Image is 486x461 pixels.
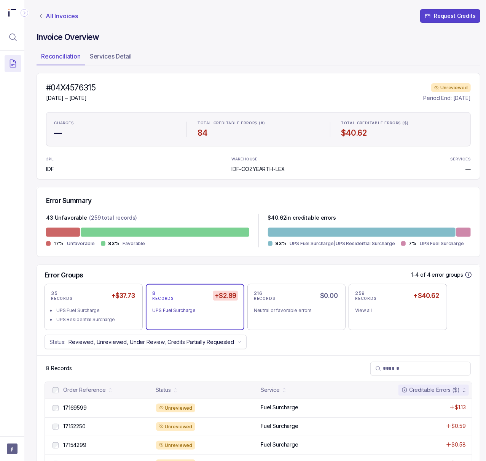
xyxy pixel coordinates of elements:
input: checkbox-checkbox [53,442,59,448]
button: Request Credits [420,9,480,23]
p: Favorable [123,240,145,247]
p: RECORDS [254,296,275,301]
p: $1.13 [455,404,466,411]
p: 43 Unfavorable [46,214,87,223]
div: Unreviewed [156,441,196,450]
p: 8 [152,290,156,296]
p: (259 total records) [89,214,137,223]
a: Link All Invoices [37,12,80,20]
div: Unreviewed [156,404,196,413]
div: UPS Residential Surcharge [56,316,135,323]
div: Unreviewed [431,83,471,92]
p: SERVICES [451,157,471,162]
p: Fuel Surcharge [261,422,298,430]
p: 1-4 of 4 [411,271,432,279]
p: RECORDS [355,296,376,301]
button: Menu Icon Button MagnifyingGlassIcon [5,29,21,46]
h4: — [54,128,176,138]
div: Order Reference [63,386,106,394]
h5: Error Groups [45,271,83,279]
li: Statistic CHARGES [49,116,180,143]
p: $0.58 [452,441,466,448]
div: Collapse Icon [20,8,29,17]
p: 93% [276,241,287,247]
li: Statistic TOTAL CREDITABLE ERRORS ($) [336,116,467,143]
p: Period End: [DATE] [424,94,471,102]
p: 7% [409,241,417,247]
li: Statistic TOTAL CREDITABLE ERRORS (#) [193,116,324,143]
p: 8 Records [46,364,72,372]
div: Neutral or favorable errors [254,307,333,314]
div: View all [355,307,434,314]
input: checkbox-checkbox [53,424,59,430]
input: checkbox-checkbox [53,387,59,393]
div: UPS Fuel Surcharge [152,307,231,314]
div: Creditable Errors ($) [402,386,460,394]
p: Reconciliation [41,52,81,61]
p: error groups [432,271,463,279]
p: CHARGES [54,121,74,125]
p: TOTAL CREDITABLE ERRORS ($) [341,121,409,125]
p: WAREHOUSE [231,157,258,162]
button: User initials [7,444,18,454]
h5: +$2.89 [213,291,238,301]
button: Menu Icon Button DocumentTextIcon [5,55,21,72]
h5: Error Summary [46,196,91,205]
div: Unreviewed [156,422,196,431]
p: 35 [51,290,57,296]
h4: Invoice Overview [37,32,480,43]
p: UPS Fuel Surcharge [420,240,464,247]
h5: $0.00 [319,291,339,301]
li: Tab Services Detail [85,50,137,65]
div: Status [156,386,171,394]
p: 17169599 [63,404,87,412]
p: 17152250 [63,423,86,430]
p: Fuel Surcharge [261,441,298,448]
p: Status: [49,338,65,346]
li: Tab Reconciliation [37,50,85,65]
p: IDF [46,165,66,173]
h5: +$40.62 [412,291,440,301]
p: 216 [254,290,263,296]
p: $0.59 [452,422,466,430]
input: checkbox-checkbox [53,405,59,411]
p: IDF-COZYEARTH-LEX [231,165,285,173]
p: RECORDS [152,296,174,301]
p: [DATE] – [DATE] [46,94,96,102]
h4: #04X4576315 [46,82,96,93]
p: RECORDS [51,296,72,301]
p: 17% [54,241,64,247]
p: $ 40.62 in creditable errors [268,214,336,223]
p: TOTAL CREDITABLE ERRORS (#) [198,121,265,125]
h5: +$37.73 [110,291,136,301]
p: 17154299 [63,441,86,449]
p: Fuel Surcharge [261,404,298,411]
ul: Statistic Highlights [46,112,471,146]
p: Services Detail [90,52,132,61]
h4: 84 [198,128,319,138]
p: Reviewed, Unreviewed, Under Review, Credits Partially Requested [69,338,234,346]
p: Unfavorable [67,240,95,247]
p: All Invoices [46,12,78,20]
p: — [465,165,471,173]
p: UPS Fuel Surcharge|UPS Residential Surcharge [290,240,395,247]
p: 3PL [46,157,66,162]
p: 83% [108,241,120,247]
ul: Tab Group [37,50,480,65]
button: Status:Reviewed, Unreviewed, Under Review, Credits Partially Requested [45,335,247,349]
div: Remaining page entries [46,364,72,372]
div: UPS Fuel Surcharge [56,307,135,314]
div: Service [261,386,280,394]
p: Request Credits [434,12,476,20]
h4: $40.62 [341,128,463,138]
p: 259 [355,290,365,296]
